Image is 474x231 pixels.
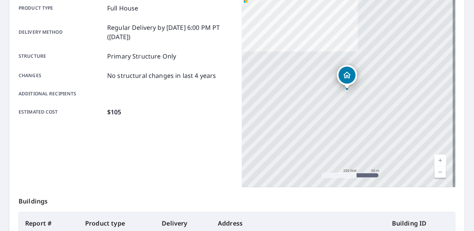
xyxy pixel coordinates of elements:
[107,107,121,117] p: $105
[107,3,139,13] p: Full House
[19,52,104,61] p: Structure
[337,65,357,89] div: Dropped pin, building 1, Residential property, 137 BELMONT AVE HAMILTON ON L8L7M4
[435,155,446,166] a: Current Level 17, Zoom In
[435,166,446,178] a: Current Level 17, Zoom Out
[19,187,455,212] p: Buildings
[107,23,233,41] p: Regular Delivery by [DATE] 6:00 PM PT ([DATE])
[19,90,104,97] p: Additional recipients
[19,71,104,80] p: Changes
[19,23,104,41] p: Delivery method
[19,3,104,13] p: Product type
[107,52,176,61] p: Primary Structure Only
[107,71,216,80] p: No structural changes in last 4 years
[19,107,104,117] p: Estimated cost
